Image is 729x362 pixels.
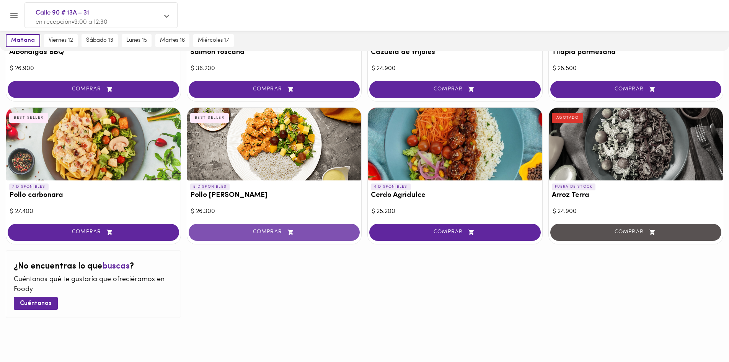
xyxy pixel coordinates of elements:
h3: Pollo [PERSON_NAME] [190,192,359,200]
div: BEST SELLER [9,113,48,123]
iframe: Messagebird Livechat Widget [685,318,721,354]
button: martes 16 [155,34,189,47]
h3: Albóndigas BBQ [9,49,178,57]
div: $ 36.200 [191,64,358,73]
h3: Arroz Terra [552,192,720,200]
button: miércoles 17 [193,34,234,47]
button: COMPRAR [189,224,360,241]
button: Menu [5,6,23,25]
span: buscas [102,262,130,271]
span: COMPRAR [379,229,531,236]
button: COMPRAR [550,81,722,98]
span: Cuéntanos [20,300,52,307]
div: Pollo Tikka Massala [187,108,362,180]
button: lunes 15 [122,34,152,47]
h3: Salmón toscana [190,49,359,57]
div: $ 27.400 [10,207,177,216]
span: miércoles 17 [198,37,229,44]
p: 5 DISPONIBLES [190,183,230,190]
h3: Cerdo Agridulce [371,192,539,200]
div: Arroz Terra [549,108,723,180]
h2: ¿No encuentras lo que ? [14,262,173,271]
div: Cerdo Agridulce [368,108,542,180]
button: COMPRAR [8,81,179,98]
div: Pollo carbonara [6,108,181,180]
span: COMPRAR [198,229,351,236]
div: AGOTADO [552,113,584,123]
span: COMPRAR [198,86,351,93]
span: martes 16 [160,37,185,44]
span: COMPRAR [379,86,531,93]
p: Cuéntanos qué te gustaría que ofreciéramos en Foody [14,275,173,295]
button: sábado 13 [82,34,118,47]
h3: Cazuela de frijoles [371,49,539,57]
div: $ 24.900 [372,64,538,73]
button: COMPRAR [189,81,360,98]
p: 4 DISPONIBLES [371,183,411,190]
p: FUERA DE STOCK [552,183,596,190]
span: COMPRAR [560,86,712,93]
span: en recepción • 9:00 a 12:30 [36,19,108,25]
span: viernes 12 [49,37,73,44]
button: viernes 12 [44,34,78,47]
span: mañana [11,37,35,44]
span: Calle 90 # 13A – 31 [36,8,159,18]
span: lunes 15 [126,37,147,44]
span: sábado 13 [86,37,113,44]
button: mañana [6,34,40,47]
button: COMPRAR [8,224,179,241]
div: $ 28.500 [553,64,719,73]
button: Cuéntanos [14,297,58,310]
span: COMPRAR [17,86,170,93]
p: 7 DISPONIBLES [9,183,49,190]
div: $ 25.200 [372,207,538,216]
div: $ 26.900 [10,64,177,73]
button: COMPRAR [369,81,541,98]
button: COMPRAR [369,224,541,241]
div: BEST SELLER [190,113,229,123]
div: $ 24.900 [553,207,719,216]
span: COMPRAR [17,229,170,236]
h3: Tilapia parmesana [552,49,720,57]
div: $ 26.300 [191,207,358,216]
h3: Pollo carbonara [9,192,178,200]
